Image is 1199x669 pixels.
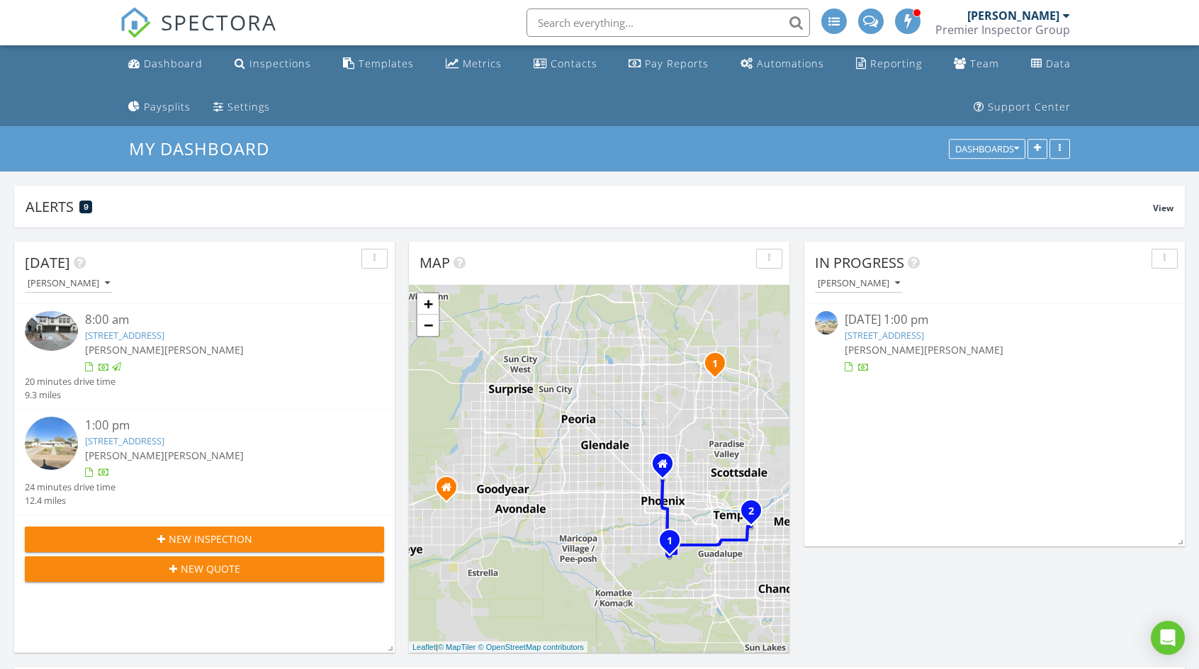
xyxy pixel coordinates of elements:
a: Team [948,51,1005,77]
img: streetview [815,311,838,334]
div: 8:00 am [85,311,354,329]
a: 8:00 am [STREET_ADDRESS] [PERSON_NAME][PERSON_NAME] 20 minutes drive time 9.3 miles [25,311,384,402]
a: Support Center [968,94,1076,120]
span: View [1153,202,1173,214]
div: Paysplits [144,100,191,113]
span: SPECTORA [161,7,277,37]
div: 1129 E Kachina Trl, Phoenix, AZ 85042 [670,540,678,549]
span: [PERSON_NAME] [164,343,244,356]
div: 12.4 miles [25,494,116,507]
div: Reporting [870,57,922,70]
div: Data [1046,57,1071,70]
div: Metrics [463,57,502,70]
div: 1:00 pm [85,417,354,434]
div: 9.3 miles [25,388,116,402]
a: © MapTiler [438,643,476,651]
i: 1 [667,536,672,546]
button: Dashboards [949,140,1025,159]
a: Zoom out [417,315,439,336]
a: Paysplits [123,94,196,120]
a: My Dashboard [129,137,281,160]
img: 9321919%2Fcover_photos%2FSvBbvryjDCoETHge9ksu%2Fsmall.jpg [25,311,78,351]
span: [PERSON_NAME] [164,449,244,462]
img: The Best Home Inspection Software - Spectora [120,7,151,38]
div: [PERSON_NAME] [967,9,1059,23]
div: 20 minutes drive time [25,375,116,388]
div: Alerts [26,197,1153,216]
a: Metrics [440,51,507,77]
a: [DATE] 1:00 pm [STREET_ADDRESS] [PERSON_NAME][PERSON_NAME] [815,311,1174,374]
div: Support Center [988,100,1071,113]
div: 20123 W Jackson St, Buckeye AZ 85326 [446,487,455,495]
a: Automations (Advanced) [735,51,830,77]
span: [PERSON_NAME] [85,449,164,462]
a: Dashboard [123,51,208,77]
div: 24 minutes drive time [25,480,116,494]
span: New Inspection [169,532,252,546]
div: Pay Reports [645,57,709,70]
span: [DATE] [25,253,70,272]
a: © OpenStreetMap contributors [478,643,584,651]
div: Dashboards [955,145,1019,154]
div: Templates [359,57,414,70]
div: Contacts [551,57,597,70]
div: Inspections [249,57,311,70]
a: Pay Reports [623,51,714,77]
a: Settings [208,94,276,120]
a: SPECTORA [120,19,277,49]
div: [PERSON_NAME] [28,279,110,288]
span: [PERSON_NAME] [845,343,924,356]
div: [PERSON_NAME] [818,279,900,288]
a: Leaflet [412,643,436,651]
span: 9 [84,202,89,212]
button: New Inspection [25,527,384,552]
a: [STREET_ADDRESS] [845,329,924,342]
div: 5015 E Campo Bello Dr, Scottsdale, AZ 85254 [715,363,724,371]
a: Data [1025,51,1076,77]
div: 3030 N Central Ave, Ste 807, Phoenix AZ 85012 [663,463,671,472]
div: Automations [757,57,824,70]
a: Inspections [229,51,317,77]
a: [STREET_ADDRESS] [85,434,164,447]
a: Contacts [528,51,603,77]
img: streetview [25,417,78,470]
a: [STREET_ADDRESS] [85,329,164,342]
span: [PERSON_NAME] [924,343,1003,356]
a: Templates [337,51,420,77]
div: Premier Inspector Group [935,23,1070,37]
i: 1 [712,359,718,369]
div: [DATE] 1:00 pm [845,311,1144,329]
span: Map [420,253,450,272]
div: Dashboard [144,57,203,70]
div: | [409,641,587,653]
div: Open Intercom Messenger [1151,621,1185,655]
button: [PERSON_NAME] [815,274,903,293]
button: New Quote [25,556,384,582]
a: 1:00 pm [STREET_ADDRESS] [PERSON_NAME][PERSON_NAME] 24 minutes drive time 12.4 miles [25,417,384,507]
input: Search everything... [527,9,810,37]
span: New Quote [181,561,240,576]
i: 2 [748,507,754,517]
span: In Progress [815,253,904,272]
div: 1934 E El Parque Dr, Tempe, AZ 85282 [751,510,760,519]
span: [PERSON_NAME] [85,343,164,356]
div: Team [970,57,999,70]
a: Zoom in [417,293,439,315]
div: Settings [227,100,270,113]
button: [PERSON_NAME] [25,274,113,293]
a: Reporting [850,51,928,77]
